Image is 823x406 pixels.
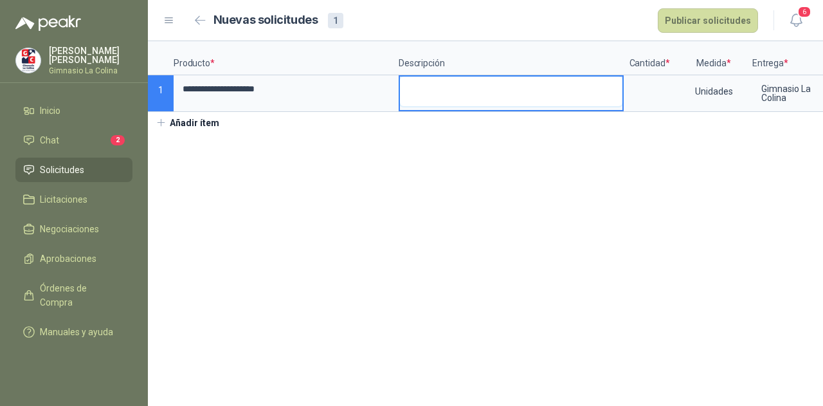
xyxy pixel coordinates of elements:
[40,252,96,266] span: Aprobaciones
[15,15,81,31] img: Logo peakr
[40,281,120,309] span: Órdenes de Compra
[148,112,227,134] button: Añadir ítem
[675,41,752,75] p: Medida
[148,75,174,112] p: 1
[15,128,132,152] a: Chat2
[15,187,132,212] a: Licitaciones
[49,67,132,75] p: Gimnasio La Colina
[658,8,758,33] button: Publicar solicitudes
[15,320,132,344] a: Manuales y ayuda
[15,98,132,123] a: Inicio
[111,135,125,145] span: 2
[213,11,318,30] h2: Nuevas solicitudes
[40,104,60,118] span: Inicio
[40,133,59,147] span: Chat
[784,9,808,32] button: 6
[399,41,624,75] p: Descripción
[49,46,132,64] p: [PERSON_NAME] [PERSON_NAME]
[328,13,343,28] div: 1
[40,222,99,236] span: Negociaciones
[15,246,132,271] a: Aprobaciones
[40,325,113,339] span: Manuales y ayuda
[15,158,132,182] a: Solicitudes
[40,163,84,177] span: Solicitudes
[174,41,399,75] p: Producto
[676,77,751,106] div: Unidades
[624,41,675,75] p: Cantidad
[16,48,41,73] img: Company Logo
[40,192,87,207] span: Licitaciones
[797,6,811,18] span: 6
[15,276,132,315] a: Órdenes de Compra
[15,217,132,241] a: Negociaciones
